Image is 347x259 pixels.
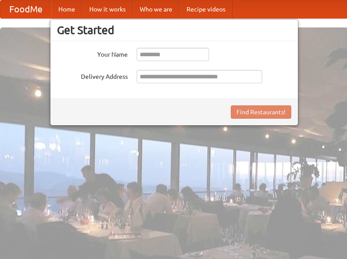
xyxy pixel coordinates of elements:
[231,105,291,119] button: Find Restaurants!
[179,0,233,18] a: Recipe videos
[133,0,179,18] a: Who we are
[82,0,133,18] a: How it works
[0,0,51,18] a: FoodMe
[51,0,82,18] a: Home
[57,70,128,81] label: Delivery Address
[57,48,128,59] label: Your Name
[57,23,291,37] h3: Get Started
